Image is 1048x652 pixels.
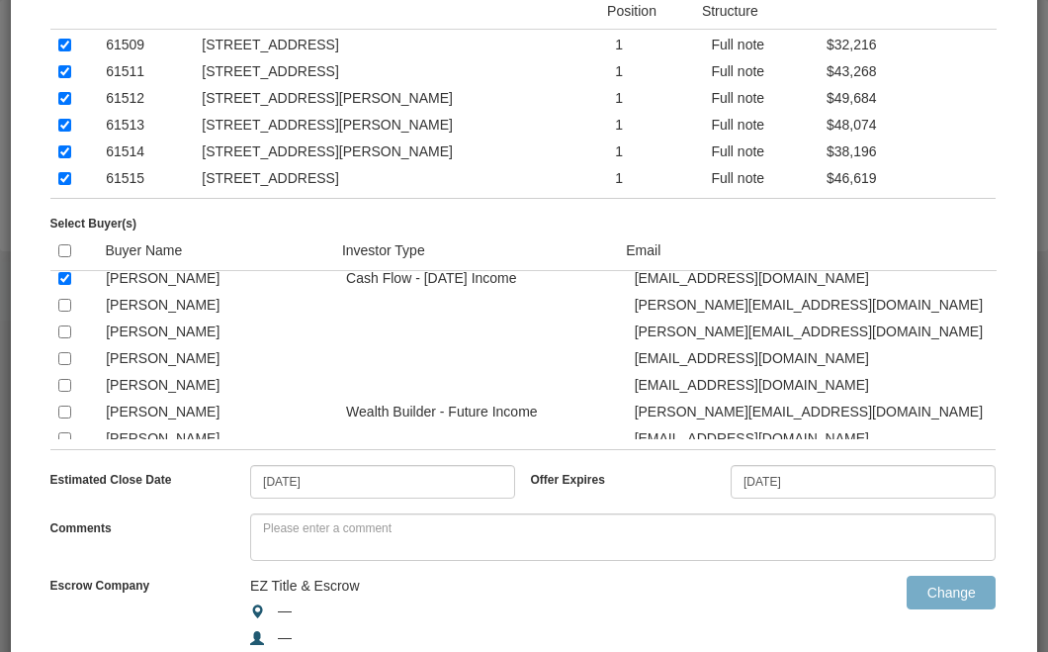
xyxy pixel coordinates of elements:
[97,233,333,271] td: Buyer Name
[98,343,338,370] td: [PERSON_NAME]
[194,30,607,56] td: [STREET_ADDRESS]
[50,571,150,595] label: Escrow Company
[194,83,607,110] td: [STREET_ADDRESS][PERSON_NAME]
[50,465,250,489] label: Estimated Close Date
[607,137,703,163] td: 1
[627,343,1011,370] td: [EMAIL_ADDRESS][DOMAIN_NAME]
[98,397,338,423] td: [PERSON_NAME]
[627,397,1011,423] td: [PERSON_NAME][EMAIL_ADDRESS][DOMAIN_NAME]
[530,465,730,489] label: Offer Expires
[98,163,194,190] td: 61515
[607,83,703,110] td: 1
[618,233,997,271] td: Email
[819,83,1010,110] td: $49,684
[907,576,996,609] input: Change
[703,110,819,137] td: Full note
[194,110,607,137] td: [STREET_ADDRESS][PERSON_NAME]
[98,83,194,110] td: 61512
[607,110,703,137] td: 1
[819,190,1010,217] td: $42,811
[98,317,338,343] td: [PERSON_NAME]
[250,465,515,499] input: MM/DD/YYYY
[703,163,819,190] td: Full note
[819,30,1010,56] td: $32,216
[703,190,819,217] td: Full note
[627,317,1011,343] td: [PERSON_NAME][EMAIL_ADDRESS][DOMAIN_NAME]
[250,576,731,596] div: EZ Title & Escrow
[98,56,194,83] td: 61511
[703,30,819,56] td: Full note
[194,137,607,163] td: [STREET_ADDRESS][PERSON_NAME]
[50,513,250,537] label: Comments
[703,83,819,110] td: Full note
[98,137,194,163] td: 61514
[607,190,703,217] td: 1
[703,56,819,83] td: Full note
[98,423,338,450] td: [PERSON_NAME]
[194,56,607,83] td: [STREET_ADDRESS]
[98,290,338,317] td: [PERSON_NAME]
[819,163,1010,190] td: $46,619
[627,423,1011,450] td: [EMAIL_ADDRESS][DOMAIN_NAME]
[819,110,1010,137] td: $48,074
[338,397,627,423] td: Wealth Builder - Future Income
[819,137,1010,163] td: $38,196
[731,465,996,499] input: MM/DD/YYYY
[607,163,703,190] td: 1
[627,263,1011,290] td: [EMAIL_ADDRESS][DOMAIN_NAME]
[50,209,136,233] label: Select Buyer(s)
[819,56,1010,83] td: $43,268
[627,370,1011,397] td: [EMAIL_ADDRESS][DOMAIN_NAME]
[98,110,194,137] td: 61513
[98,190,194,217] td: 61516
[627,290,1011,317] td: [PERSON_NAME][EMAIL_ADDRESS][DOMAIN_NAME]
[338,263,627,290] td: Cash Flow - [DATE] Income
[334,233,618,271] td: Investor Type
[703,137,819,163] td: Full note
[98,370,338,397] td: [PERSON_NAME]
[194,190,607,217] td: [STREET_ADDRESS]
[278,629,292,645] span: —
[607,56,703,83] td: 1
[194,163,607,190] td: [STREET_ADDRESS]
[98,30,194,56] td: 61509
[98,263,338,290] td: [PERSON_NAME]
[607,30,703,56] td: 1
[278,603,292,618] span: —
